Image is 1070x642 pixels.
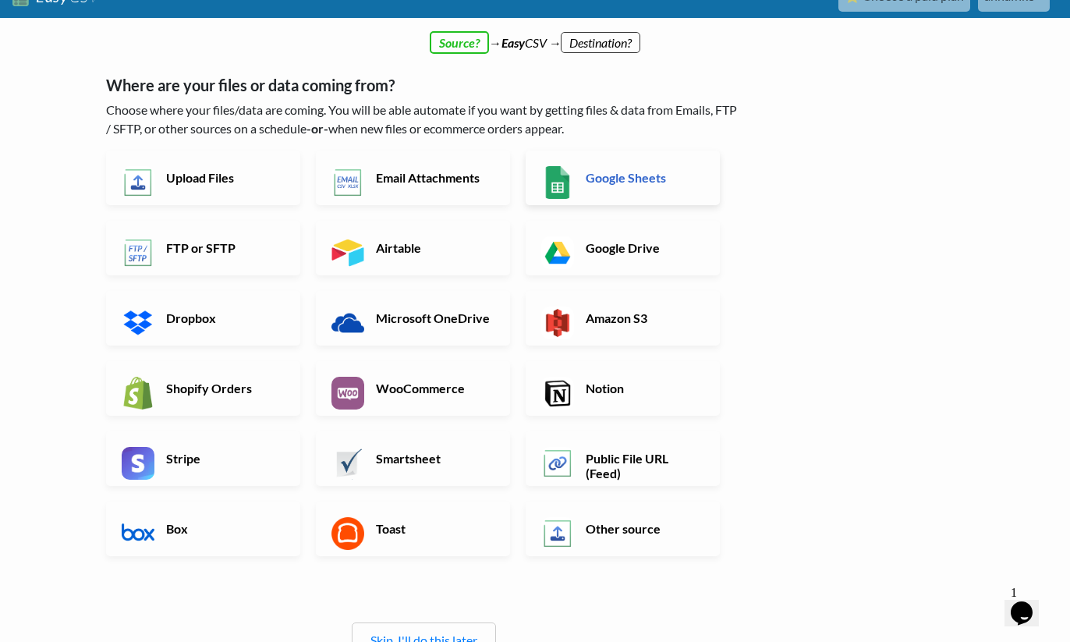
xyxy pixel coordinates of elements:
img: Box App & API [122,517,154,550]
img: Amazon S3 App & API [541,307,574,339]
img: Public File URL App & API [541,447,574,480]
h6: Shopify Orders [162,381,285,395]
img: WooCommerce App & API [331,377,364,410]
a: Email Attachments [316,151,510,205]
h6: Public File URL (Feed) [582,451,704,481]
a: Amazon S3 [526,291,720,346]
h6: Google Sheets [582,170,704,185]
a: Upload Files [106,151,300,205]
a: Toast [316,502,510,556]
a: Dropbox [106,291,300,346]
h6: Airtable [372,240,494,255]
a: Box [106,502,300,556]
img: Notion App & API [541,377,574,410]
a: FTP or SFTP [106,221,300,275]
h6: WooCommerce [372,381,494,395]
img: Google Sheets App & API [541,166,574,199]
h6: Amazon S3 [582,310,704,325]
img: Upload Files App & API [122,166,154,199]
img: Toast App & API [331,517,364,550]
h6: Email Attachments [372,170,494,185]
h6: Other source [582,521,704,536]
h6: Upload Files [162,170,285,185]
img: Dropbox App & API [122,307,154,339]
img: Stripe App & API [122,447,154,480]
h6: Stripe [162,451,285,466]
img: Email New CSV or XLSX File App & API [331,166,364,199]
a: Notion [526,361,720,416]
h6: Toast [372,521,494,536]
a: Google Drive [526,221,720,275]
iframe: chat widget [1004,580,1054,626]
img: FTP or SFTP App & API [122,236,154,269]
a: Microsoft OneDrive [316,291,510,346]
a: Public File URL (Feed) [526,431,720,486]
div: → CSV → [90,18,980,52]
img: Airtable App & API [331,236,364,269]
a: Other source [526,502,720,556]
h6: Notion [582,381,704,395]
img: Google Drive App & API [541,236,574,269]
p: Choose where your files/data are coming. You will be able automate if you want by getting files &... [106,101,742,138]
h6: Google Drive [582,240,704,255]
h6: Microsoft OneDrive [372,310,494,325]
h6: Dropbox [162,310,285,325]
b: -or- [306,121,328,136]
img: Shopify App & API [122,377,154,410]
a: Google Sheets [526,151,720,205]
img: Smartsheet App & API [331,447,364,480]
h6: Box [162,521,285,536]
a: Smartsheet [316,431,510,486]
a: Shopify Orders [106,361,300,416]
h5: Where are your files or data coming from? [106,76,742,94]
a: Stripe [106,431,300,486]
h6: Smartsheet [372,451,494,466]
a: WooCommerce [316,361,510,416]
img: Microsoft OneDrive App & API [331,307,364,339]
img: Other Source App & API [541,517,574,550]
a: Airtable [316,221,510,275]
h6: FTP or SFTP [162,240,285,255]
